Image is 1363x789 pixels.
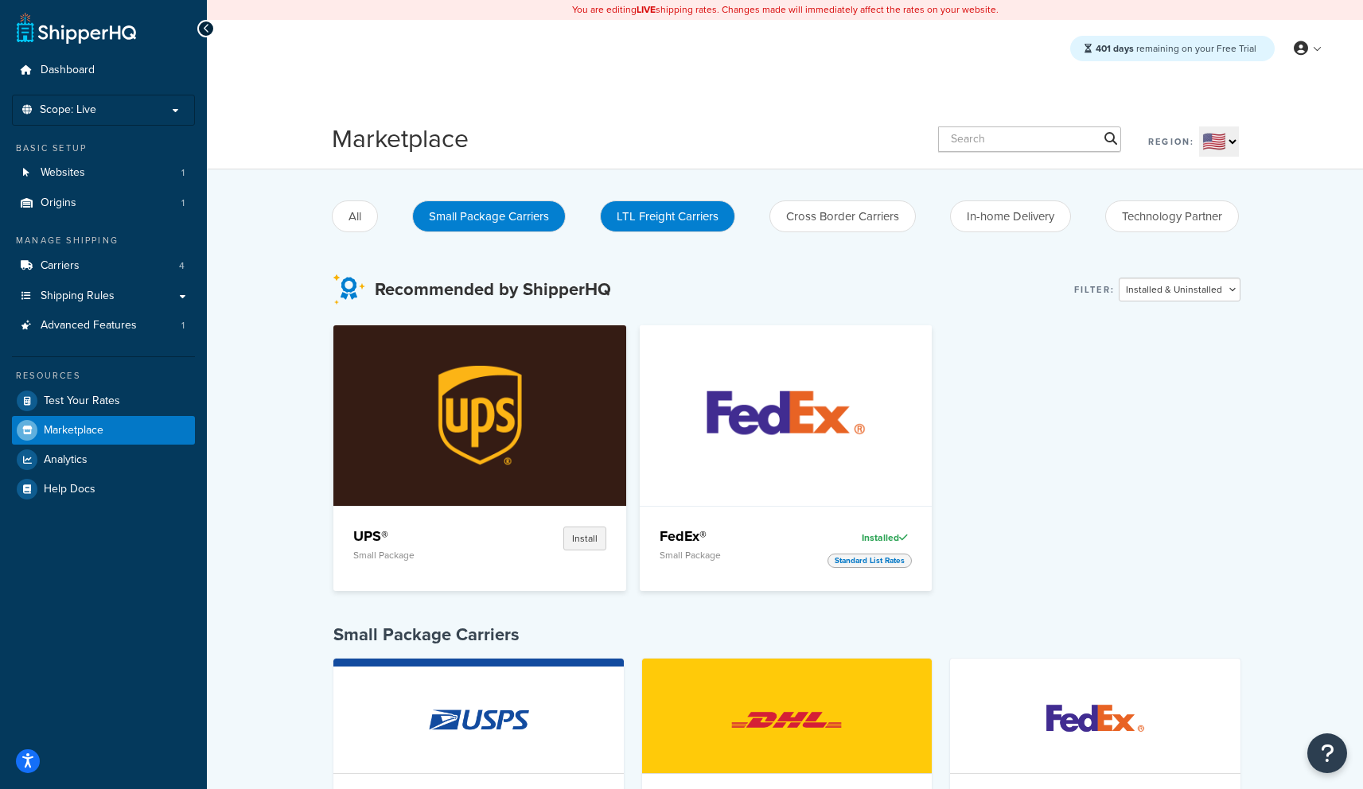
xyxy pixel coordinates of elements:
button: LTL Freight Carriers [600,200,735,232]
a: Origins1 [12,189,195,218]
h4: UPS® [353,527,504,546]
button: All [332,200,378,232]
span: 1 [181,196,185,210]
img: UPS® [368,325,593,505]
img: DHL Express® [717,664,856,775]
button: Small Package Carriers [412,200,566,232]
h3: Recommended by ShipperHQ [375,280,611,299]
a: Help Docs [12,475,195,503]
button: Install [563,527,606,550]
li: Carriers [12,251,195,281]
span: 1 [181,166,185,180]
span: Carriers [41,259,80,273]
a: Analytics [12,445,195,474]
span: Scope: Live [40,103,96,117]
button: Technology Partner [1105,200,1239,232]
input: Search [938,126,1121,152]
a: Websites1 [12,158,195,188]
span: Origins [41,196,76,210]
span: Marketplace [44,424,103,437]
div: Basic Setup [12,142,195,155]
a: Advanced Features1 [12,311,195,340]
img: USPS [409,664,548,775]
img: FedEx® [673,325,898,505]
div: Installed [822,527,912,549]
li: Websites [12,158,195,188]
span: Analytics [44,453,88,467]
span: remaining on your Free Trial [1096,41,1256,56]
button: In-home Delivery [950,200,1071,232]
a: UPS®UPS®Small PackageInstall [333,325,626,591]
a: Marketplace [12,416,195,445]
a: Dashboard [12,56,195,85]
span: 1 [181,319,185,332]
span: Shipping Rules [41,290,115,303]
span: Advanced Features [41,319,137,332]
span: Websites [41,166,85,180]
a: Carriers4 [12,251,195,281]
strong: 401 days [1096,41,1134,56]
div: Manage Shipping [12,234,195,247]
p: Small Package [353,550,504,561]
p: Small Package [660,550,811,561]
span: Dashboard [41,64,95,77]
h4: Small Package Carriers [333,623,1240,647]
li: Origins [12,189,195,218]
button: Cross Border Carriers [769,200,916,232]
a: Shipping Rules [12,282,195,311]
span: Test Your Rates [44,394,120,408]
h4: FedEx® [660,527,811,546]
img: FedEx Ground Economy [1026,664,1165,775]
a: Test Your Rates [12,387,195,415]
label: Filter: [1074,278,1115,301]
label: Region: [1148,130,1194,153]
h1: Marketplace [332,121,469,157]
span: 4 [179,259,185,273]
div: Resources [12,369,195,383]
b: LIVE [637,2,656,17]
span: Standard List Rates [828,554,912,568]
span: Help Docs [44,483,95,496]
button: Open Resource Center [1307,733,1347,773]
a: FedEx®FedEx®Small PackageInstalledStandard List Rates [640,325,933,591]
li: Advanced Features [12,311,195,340]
